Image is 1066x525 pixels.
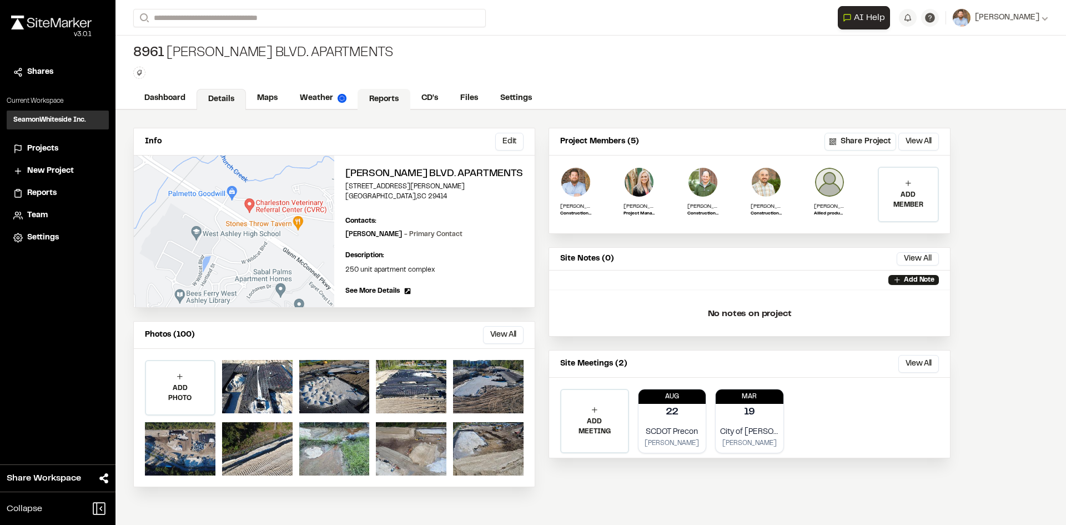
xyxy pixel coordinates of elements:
[666,405,679,420] p: 22
[898,355,939,373] button: View All
[560,253,614,265] p: Site Notes (0)
[27,143,58,155] span: Projects
[449,88,489,109] a: Files
[879,190,938,210] p: ADD MEMBER
[27,165,74,177] span: New Project
[197,89,246,110] a: Details
[561,417,628,437] p: ADD MEETING
[751,167,782,198] img: Sinuhe Perez
[133,44,164,62] span: 8961
[720,426,779,438] p: City of [PERSON_NAME] TRC Precon
[133,44,393,62] div: [PERSON_NAME] Blvd. Apartments
[404,232,462,237] span: - Primary Contact
[7,502,42,516] span: Collapse
[643,438,702,448] p: [PERSON_NAME]
[643,426,702,438] p: SCDOT Precon
[345,182,524,192] p: [STREET_ADDRESS][PERSON_NAME]
[483,326,524,344] button: View All
[560,167,591,198] img: Shawn Simons
[814,167,845,198] img: Johnny myers
[897,252,939,266] button: View All
[814,211,845,217] p: Allied products manager
[560,136,639,148] p: Project Members (5)
[410,88,449,109] a: CD's
[13,165,102,177] a: New Project
[953,9,971,27] img: User
[720,438,779,448] p: [PERSON_NAME]
[27,232,59,244] span: Settings
[13,143,102,155] a: Projects
[358,89,410,110] a: Reports
[133,67,145,79] button: Edit Tags
[246,88,289,109] a: Maps
[345,265,524,275] p: 250 unit apartment complex
[560,202,591,211] p: [PERSON_NAME]
[953,9,1048,27] button: [PERSON_NAME]
[623,202,655,211] p: [PERSON_NAME]
[716,392,783,402] p: Mar
[11,29,92,39] div: Oh geez...please don't...
[824,133,896,151] button: Share Project
[345,286,400,296] span: See More Details
[751,211,782,217] p: Construction Administration Field Representative
[623,167,655,198] img: Darby
[838,6,890,29] button: Open AI Assistant
[751,202,782,211] p: [PERSON_NAME]
[13,187,102,199] a: Reports
[687,167,718,198] img: Wayne Lee
[495,133,524,151] button: Edit
[289,88,358,109] a: Weather
[560,211,591,217] p: Construction Admin Field Representative II
[345,167,524,182] h2: [PERSON_NAME] Blvd. Apartments
[13,209,102,222] a: Team
[133,88,197,109] a: Dashboard
[838,6,894,29] div: Open AI Assistant
[345,216,376,226] p: Contacts:
[27,209,48,222] span: Team
[489,88,543,109] a: Settings
[623,211,655,217] p: Project Manager
[898,133,939,151] button: View All
[687,202,718,211] p: [PERSON_NAME]
[7,96,109,106] p: Current Workspace
[638,392,706,402] p: Aug
[744,405,756,420] p: 19
[133,9,153,27] button: Search
[11,16,92,29] img: rebrand.png
[345,251,524,261] p: Description:
[27,66,53,78] span: Shares
[560,358,627,370] p: Site Meetings (2)
[145,329,195,341] p: Photos (100)
[145,136,162,148] p: Info
[13,232,102,244] a: Settings
[975,12,1039,24] span: [PERSON_NAME]
[7,472,81,485] span: Share Workspace
[13,115,86,125] h3: SeamonWhiteside Inc.
[345,192,524,202] p: [GEOGRAPHIC_DATA] , SC 29414
[814,202,845,211] p: [PERSON_NAME]
[854,11,885,24] span: AI Help
[13,66,102,78] a: Shares
[687,211,718,217] p: Construction Admin Team Leader
[338,94,346,103] img: precipai.png
[146,383,214,403] p: ADD PHOTO
[904,275,934,285] p: Add Note
[345,229,462,239] p: [PERSON_NAME]
[558,296,941,332] p: No notes on project
[27,187,57,199] span: Reports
